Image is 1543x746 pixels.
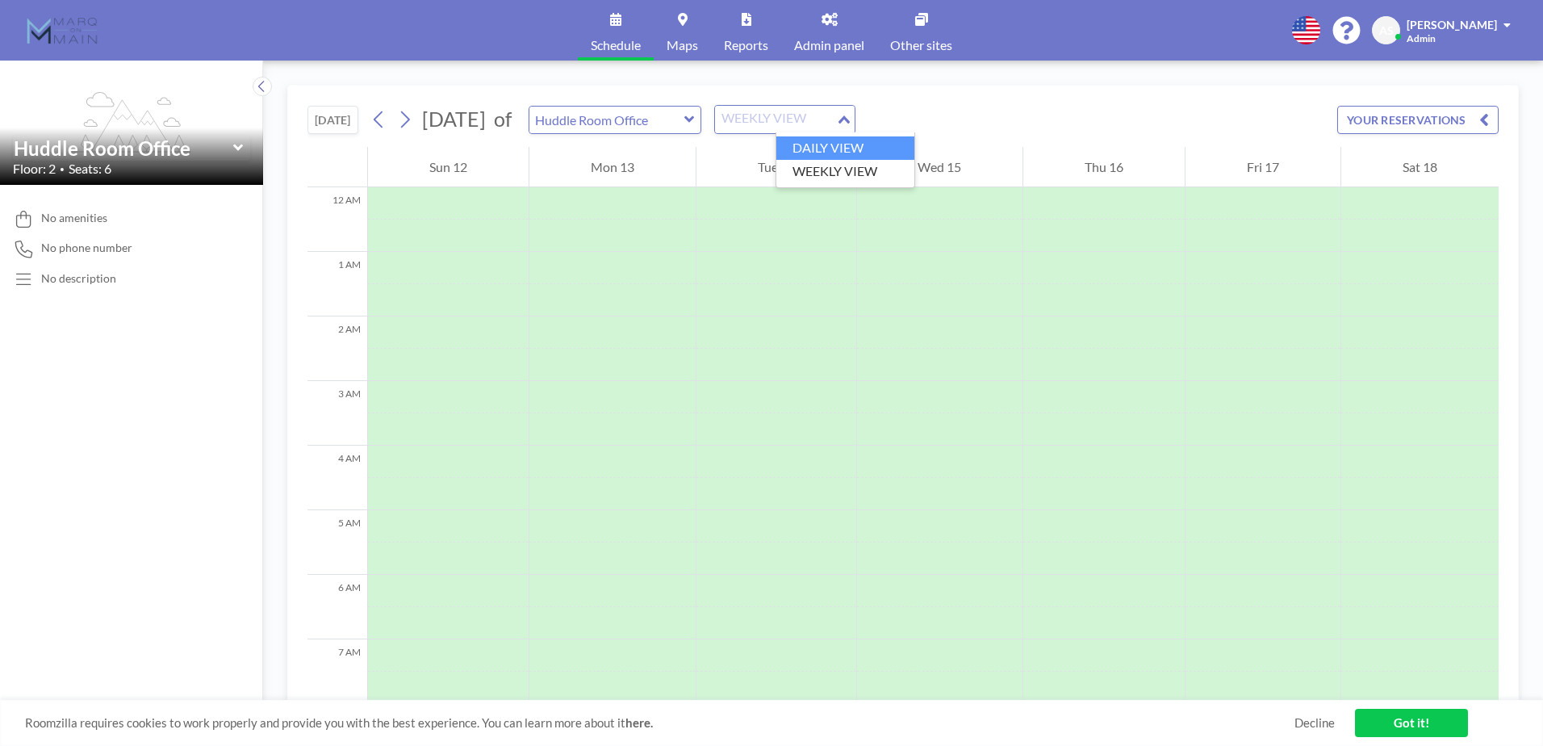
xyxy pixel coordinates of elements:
[857,147,1023,187] div: Wed 15
[307,252,367,316] div: 1 AM
[307,639,367,704] div: 7 AM
[25,715,1294,731] span: Roomzilla requires cookies to work properly and provide you with the best experience. You can lea...
[890,39,952,52] span: Other sites
[1185,147,1340,187] div: Fri 17
[41,211,107,225] span: No amenities
[1355,709,1468,737] a: Got it!
[667,39,698,52] span: Maps
[1294,715,1335,731] a: Decline
[1379,23,1394,38] span: AS
[794,39,864,52] span: Admin panel
[422,107,486,131] span: [DATE]
[1407,18,1497,31] span: [PERSON_NAME]
[307,187,367,252] div: 12 AM
[494,107,512,132] span: of
[13,161,56,177] span: Floor: 2
[776,136,914,160] li: DAILY VIEW
[307,446,367,510] div: 4 AM
[307,106,358,134] button: [DATE]
[776,160,914,183] li: WEEKLY VIEW
[69,161,111,177] span: Seats: 6
[1337,106,1499,134] button: YOUR RESERVATIONS
[368,147,529,187] div: Sun 12
[307,575,367,639] div: 6 AM
[307,510,367,575] div: 5 AM
[591,39,641,52] span: Schedule
[41,271,116,286] div: No description
[715,106,855,133] div: Search for option
[41,241,132,255] span: No phone number
[1023,147,1185,187] div: Thu 16
[529,107,684,133] input: Huddle Room Office
[724,39,768,52] span: Reports
[307,316,367,381] div: 2 AM
[1407,32,1436,44] span: Admin
[529,147,696,187] div: Mon 13
[1341,147,1499,187] div: Sat 18
[26,15,98,47] img: organization-logo
[60,164,65,174] span: •
[625,715,653,730] a: here.
[696,147,856,187] div: Tue 14
[717,109,834,130] input: Search for option
[307,381,367,446] div: 3 AM
[14,136,233,160] input: Huddle Room Office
